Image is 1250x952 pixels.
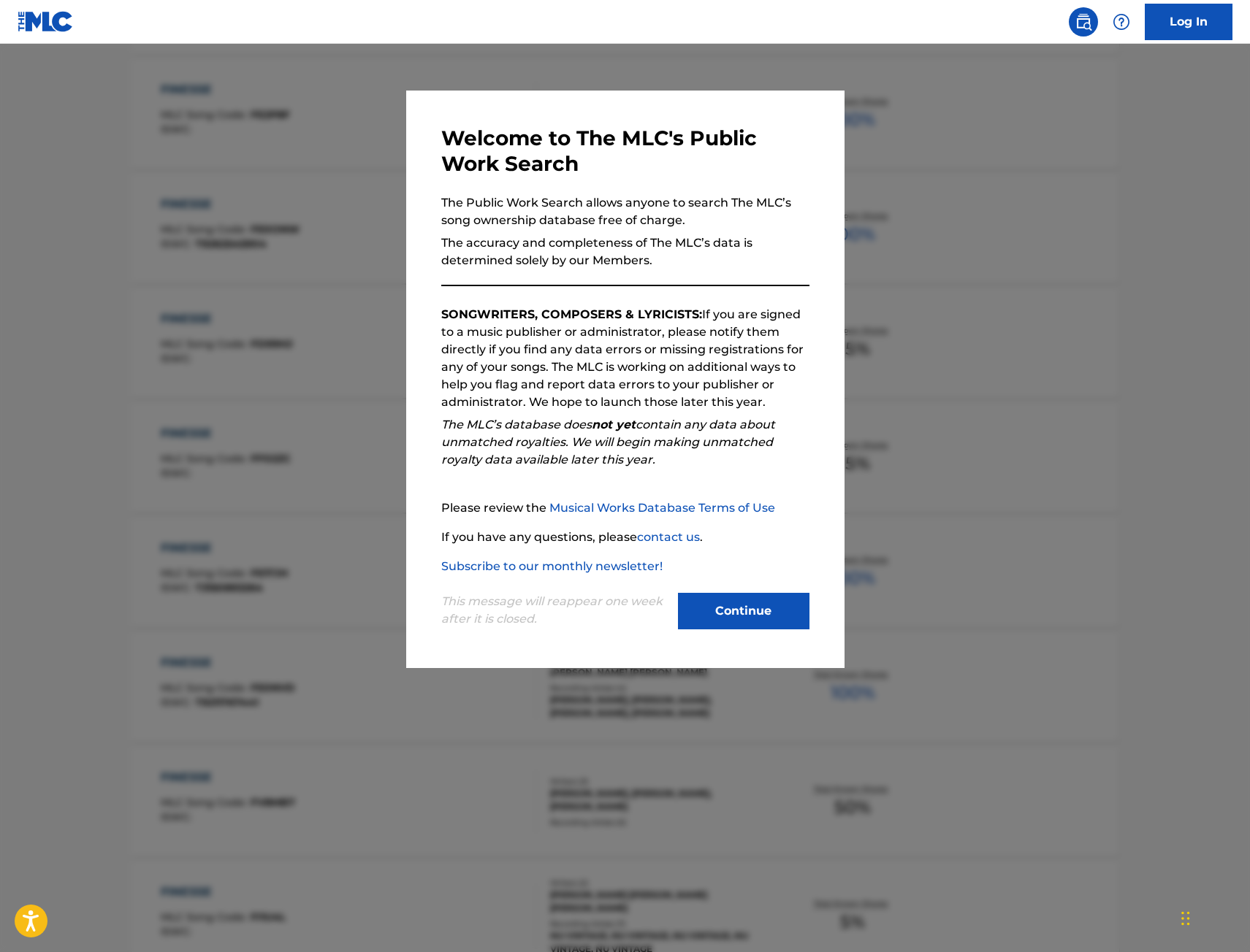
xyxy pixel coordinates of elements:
[441,418,775,467] em: The MLC’s database does contain any data about unmatched royalties. We will begin making unmatche...
[1145,4,1232,40] a: Log In
[441,529,809,546] p: If you have any questions, please .
[1075,13,1092,31] img: search
[1069,7,1098,37] a: Public Search
[441,307,702,321] strong: SONGWRITERS, COMPOSERS & LYRICISTS:
[441,499,809,517] p: Please review the
[1107,7,1136,37] div: Help
[678,593,809,629] button: Continue
[18,11,74,32] img: MLC Logo
[1177,882,1250,952] iframe: Chat Widget
[549,501,775,515] a: Musical Works Database Terms of Use
[637,530,700,544] a: contact us
[441,234,809,269] p: The accuracy and completeness of The MLC’s data is determined solely by our Members.
[441,593,669,628] p: This message will reappear one week after it is closed.
[1113,13,1130,31] img: help
[441,194,809,229] p: The Public Work Search allows anyone to search The MLC’s song ownership database free of charge.
[441,559,663,573] a: Subscribe to our monthly newsletter!
[441,126,809,177] h3: Welcome to The MLC's Public Work Search
[441,306,809,411] p: If you are signed to a music publisher or administrator, please notify them directly if you find ...
[592,418,636,431] strong: not yet
[1181,897,1190,940] div: Drag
